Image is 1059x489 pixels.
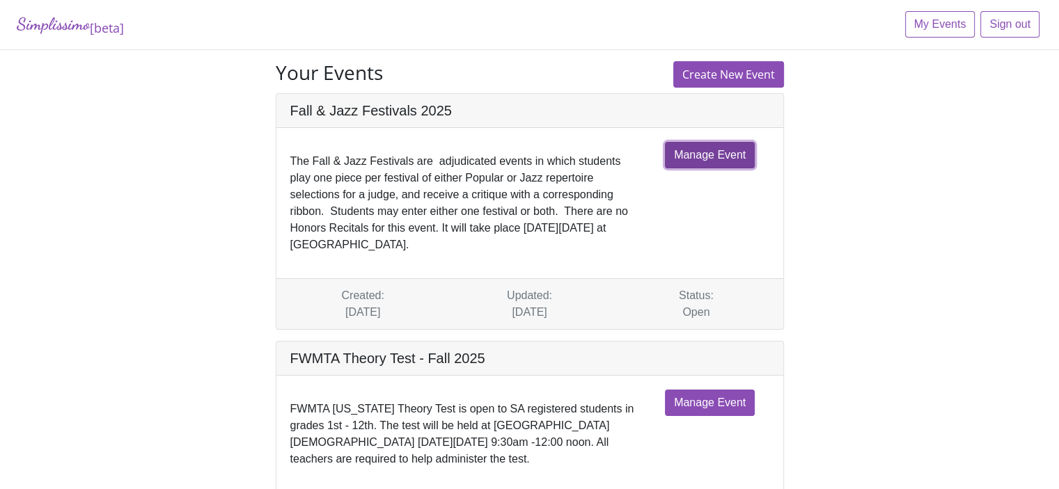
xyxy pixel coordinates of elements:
h5: FWMTA Theory Test - Fall 2025 [276,342,783,376]
h3: Your Events [276,61,519,85]
a: Simplissimo[beta] [17,11,124,38]
a: My Events [905,11,975,38]
div: Updated: [DATE] [446,287,613,321]
div: Status: Open [613,287,779,321]
a: Manage Event [665,142,755,168]
div: The Fall & Jazz Festivals are adjudicated events in which students play one piece per festival of... [290,153,645,253]
div: FWMTA [US_STATE] Theory Test is open to SA registered students in grades 1st - 12th. The test wil... [290,401,645,467]
h5: Fall & Jazz Festivals 2025 [276,94,783,128]
sub: [beta] [90,19,124,36]
div: Created: [DATE] [280,287,446,321]
a: Sign out [980,11,1040,38]
a: Manage Event [665,390,755,416]
a: Create New Event [673,61,784,88]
